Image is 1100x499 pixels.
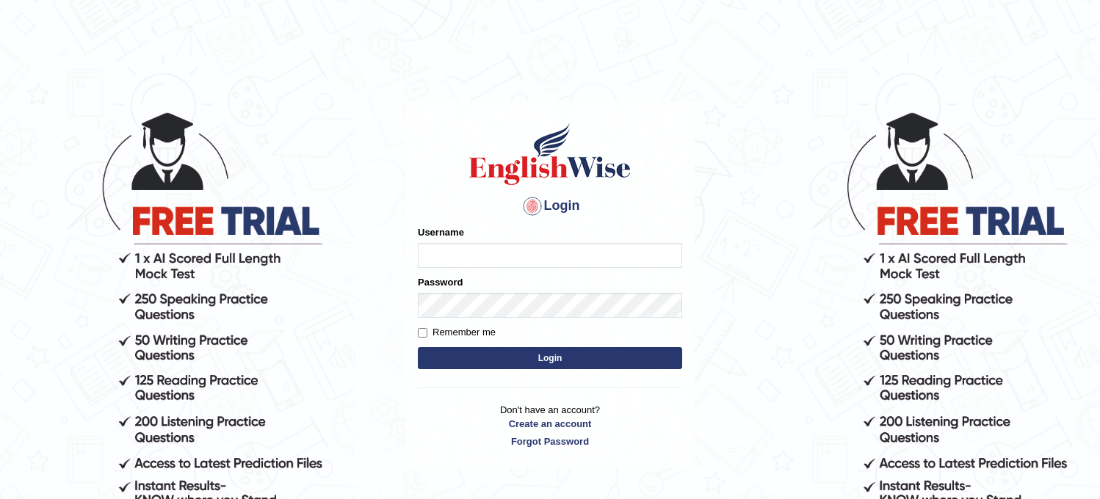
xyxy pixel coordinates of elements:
label: Remember me [418,325,496,340]
p: Don't have an account? [418,403,682,448]
a: Create an account [418,417,682,431]
label: Username [418,225,464,239]
button: Login [418,347,682,369]
h4: Login [418,194,682,218]
input: Remember me [418,328,427,338]
a: Forgot Password [418,434,682,448]
label: Password [418,275,463,289]
img: Logo of English Wise sign in for intelligent practice with AI [466,121,634,187]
